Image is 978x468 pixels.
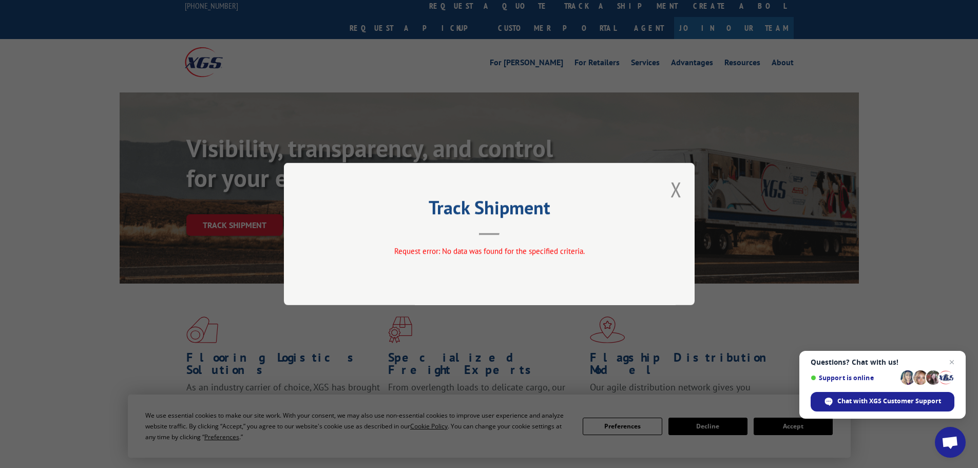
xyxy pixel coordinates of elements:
[670,176,682,203] button: Close modal
[935,427,966,458] div: Open chat
[837,397,941,406] span: Chat with XGS Customer Support
[811,374,897,382] span: Support is online
[811,358,954,366] span: Questions? Chat with us!
[811,392,954,411] div: Chat with XGS Customer Support
[394,246,584,256] span: Request error: No data was found for the specified criteria.
[946,356,958,368] span: Close chat
[335,200,643,220] h2: Track Shipment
